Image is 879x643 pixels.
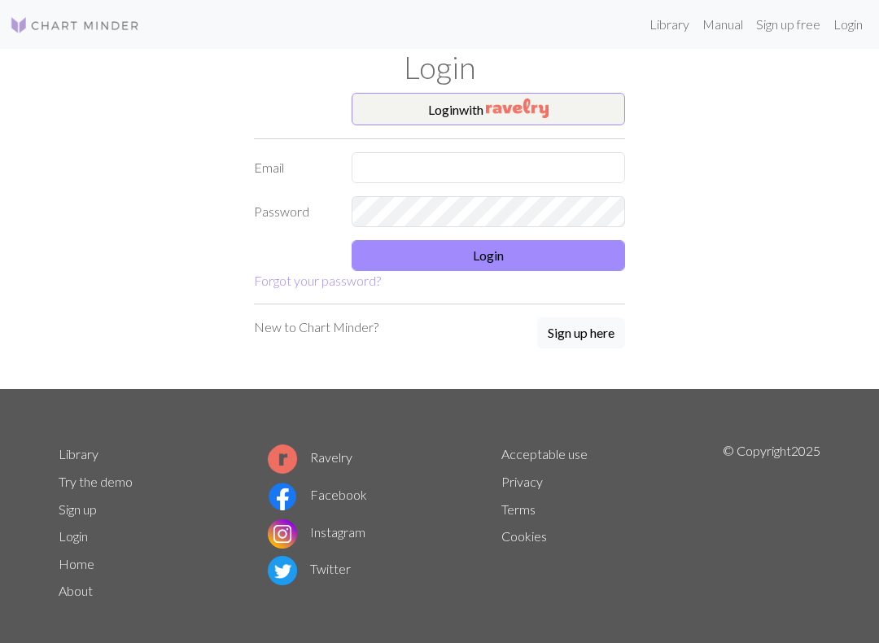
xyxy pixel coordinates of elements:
[59,583,93,598] a: About
[501,446,588,461] a: Acceptable use
[59,474,133,489] a: Try the demo
[244,152,342,183] label: Email
[254,317,378,337] p: New to Chart Minder?
[59,556,94,571] a: Home
[537,317,625,350] a: Sign up here
[537,317,625,348] button: Sign up here
[827,8,869,41] a: Login
[254,273,381,288] a: Forgot your password?
[486,98,549,118] img: Ravelry
[268,444,297,474] img: Ravelry logo
[501,528,547,544] a: Cookies
[268,519,297,549] img: Instagram logo
[268,449,352,465] a: Ravelry
[244,196,342,227] label: Password
[501,474,543,489] a: Privacy
[59,528,88,544] a: Login
[268,482,297,511] img: Facebook logo
[49,49,830,86] h1: Login
[696,8,750,41] a: Manual
[59,501,97,517] a: Sign up
[268,556,297,585] img: Twitter logo
[268,561,351,576] a: Twitter
[59,446,98,461] a: Library
[10,15,140,35] img: Logo
[723,441,820,606] p: © Copyright 2025
[352,93,625,125] button: Loginwith
[643,8,696,41] a: Library
[268,524,365,540] a: Instagram
[501,501,536,517] a: Terms
[352,240,625,271] button: Login
[268,487,367,502] a: Facebook
[750,8,827,41] a: Sign up free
